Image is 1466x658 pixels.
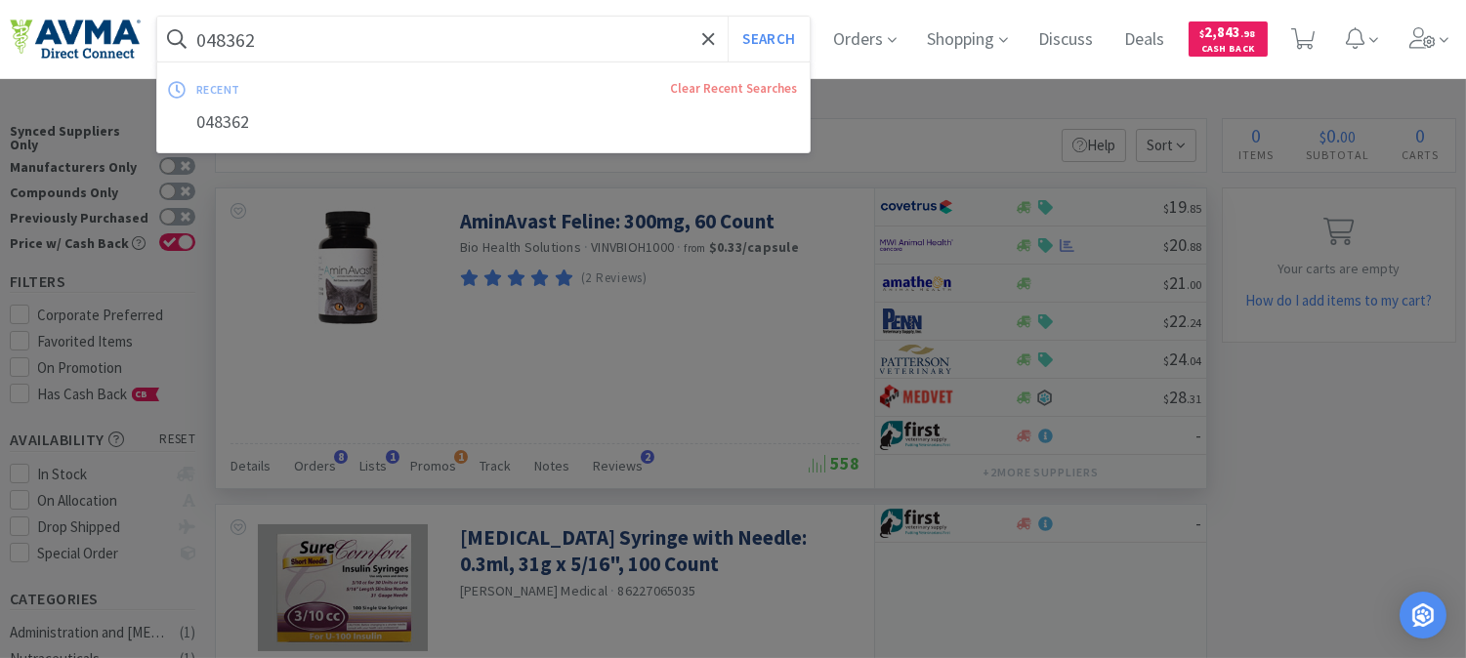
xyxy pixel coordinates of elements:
input: Search by item, sku, manufacturer, ingredient, size... [157,17,810,62]
a: Discuss [1031,31,1102,49]
span: 2,843 [1200,22,1256,41]
a: Clear Recent Searches [671,80,798,97]
button: Search [728,17,809,62]
img: e4e33dab9f054f5782a47901c742baa9_102.png [10,19,141,60]
div: 048362 [157,104,810,141]
span: Cash Back [1200,44,1256,57]
a: Deals [1117,31,1173,49]
span: . 98 [1241,27,1256,40]
div: recent [196,74,455,104]
div: Open Intercom Messenger [1400,592,1446,638]
a: $2,843.98Cash Back [1189,13,1268,65]
span: $ [1200,27,1205,40]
